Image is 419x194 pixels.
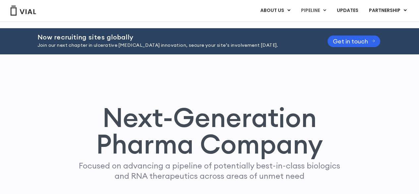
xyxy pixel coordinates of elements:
[37,42,311,49] p: Join our next chapter in ulcerative [MEDICAL_DATA] innovation, secure your site’s involvement [DA...
[364,5,412,16] a: PARTNERSHIPMenu Toggle
[332,5,363,16] a: UPDATES
[76,161,343,181] p: Focused on advancing a pipeline of potentially best-in-class biologics and RNA therapeutics acros...
[37,33,311,41] h2: Now recruiting sites globally
[296,5,331,16] a: PIPELINEMenu Toggle
[333,39,368,44] span: Get in touch
[10,6,36,16] img: Vial Logo
[66,104,353,157] h1: Next-Generation Pharma Company
[255,5,295,16] a: ABOUT USMenu Toggle
[328,35,381,47] a: Get in touch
